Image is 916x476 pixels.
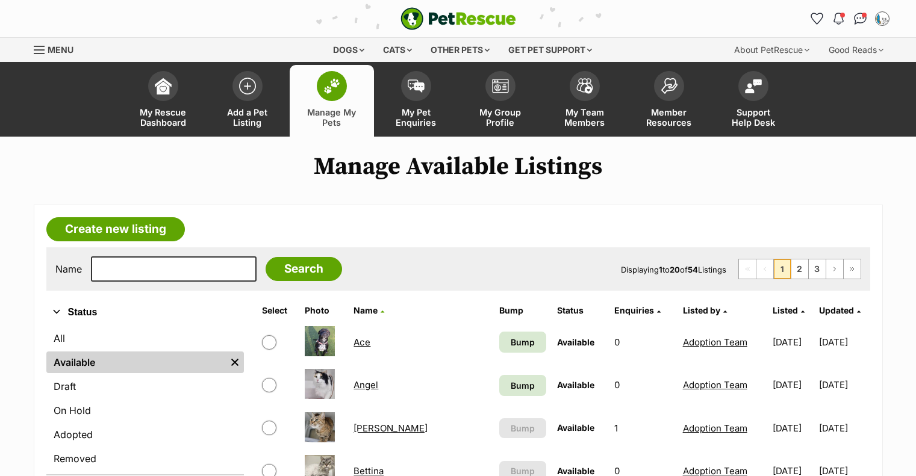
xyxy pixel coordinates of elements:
[819,407,869,449] td: [DATE]
[774,259,791,279] span: Page 1
[808,9,892,28] ul: Account quick links
[642,107,696,128] span: Member Resources
[400,7,516,30] a: PetRescue
[826,259,843,279] a: Next page
[833,13,843,25] img: notifications-46538b983faf8c2785f20acdc204bb7945ddae34d4c08c2a6579f10ce5e182be.svg
[557,422,594,433] span: Available
[819,321,869,363] td: [DATE]
[543,65,627,137] a: My Team Members
[768,321,818,363] td: [DATE]
[819,305,861,315] a: Updated
[683,379,747,391] a: Adoption Team
[374,65,458,137] a: My Pet Enquiries
[494,301,550,320] th: Bump
[557,337,594,347] span: Available
[375,38,420,62] div: Cats
[257,301,299,320] th: Select
[756,259,773,279] span: Previous page
[876,13,888,25] img: Adoptions Ambassador Coordinator profile pic
[739,259,756,279] span: First page
[46,327,244,349] a: All
[773,305,798,315] span: Listed
[819,305,854,315] span: Updated
[408,79,425,93] img: pet-enquiries-icon-7e3ad2cf08bfb03b45e93fb7055b45f3efa6380592205ae92323e6603595dc1f.svg
[621,265,726,274] span: Displaying to of Listings
[791,259,808,279] a: Page 2
[809,259,826,279] a: Page 3
[711,65,796,137] a: Support Help Desk
[683,305,720,315] span: Listed by
[511,336,535,348] span: Bump
[768,407,818,449] td: [DATE]
[46,351,226,373] a: Available
[661,78,678,94] img: member-resources-icon-8e73f808a243e03378d46382f2149f9095a855e16c252ad45f914b54edf8863c.svg
[354,336,370,348] a: Ace
[820,38,892,62] div: Good Reads
[726,38,818,62] div: About PetRescue
[829,9,849,28] button: Notifications
[576,78,593,94] img: team-members-icon-5396bd8760b3fe7c0b43da4ab00e1e3bb1a5d9ba89233759b79545d2d3fc5d0d.svg
[854,13,867,25] img: chat-41dd97257d64d25036548639549fe6c8038ab92f7586957e7f3b1b290dea8141.svg
[492,79,509,93] img: group-profile-icon-3fa3cf56718a62981997c0bc7e787c4b2cf8bcc04b72c1350f741eb67cf2f40e.svg
[46,400,244,421] a: On Hold
[290,65,374,137] a: Manage My Pets
[220,107,275,128] span: Add a Pet Listing
[683,422,747,434] a: Adoption Team
[683,336,747,348] a: Adoption Team
[499,375,546,396] a: Bump
[819,364,869,406] td: [DATE]
[670,265,680,274] strong: 20
[354,305,384,315] a: Name
[136,107,190,128] span: My Rescue Dashboard
[499,418,546,438] button: Bump
[354,379,378,391] a: Angel
[688,265,698,274] strong: 54
[48,45,73,55] span: Menu
[614,305,661,315] a: Enquiries
[557,466,594,476] span: Available
[609,321,676,363] td: 0
[873,9,892,28] button: My account
[458,65,543,137] a: My Group Profile
[205,65,290,137] a: Add a Pet Listing
[558,107,612,128] span: My Team Members
[614,305,654,315] span: translation missing: en.admin.listings.index.attributes.enquiries
[473,107,528,128] span: My Group Profile
[844,259,861,279] a: Last page
[745,79,762,93] img: help-desk-icon-fdf02630f3aa405de69fd3d07c3f3aa587a6932b1a1747fa1d2bba05be0121f9.svg
[300,301,347,320] th: Photo
[773,305,805,315] a: Listed
[46,448,244,469] a: Removed
[499,332,546,353] a: Bump
[683,305,727,315] a: Listed by
[627,65,711,137] a: Member Resources
[266,257,342,281] input: Search
[422,38,498,62] div: Other pets
[511,379,535,392] span: Bump
[768,364,818,406] td: [DATE]
[851,9,870,28] a: Conversations
[609,364,676,406] td: 0
[305,107,359,128] span: Manage My Pets
[46,376,244,397] a: Draft
[389,107,443,128] span: My Pet Enquiries
[511,422,535,434] span: Bump
[226,351,244,373] a: Remove filter
[121,65,205,137] a: My Rescue Dashboard
[46,304,244,320] button: Status
[325,38,373,62] div: Dogs
[354,305,378,315] span: Name
[239,78,256,94] img: add-pet-listing-icon-0afa8454b4691262ce3f59096e99ab1cd57d4a30225e0717b998d2c9b9846f56.svg
[34,38,82,60] a: Menu
[55,264,82,274] label: Name
[557,380,594,390] span: Available
[46,217,185,241] a: Create new listing
[46,325,244,474] div: Status
[400,7,516,30] img: logo-e224e6f780fb5917bec1dbf3a21bbac754714ae5b6737aabdf751b685950b380.svg
[738,259,861,279] nav: Pagination
[354,422,428,434] a: [PERSON_NAME]
[500,38,600,62] div: Get pet support
[46,424,244,445] a: Adopted
[155,78,172,94] img: dashboard-icon-eb2f2d2d3e046f16d808141f083e7271f6b2e854fb5c12c21221c1fb7104beca.svg
[726,107,780,128] span: Support Help Desk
